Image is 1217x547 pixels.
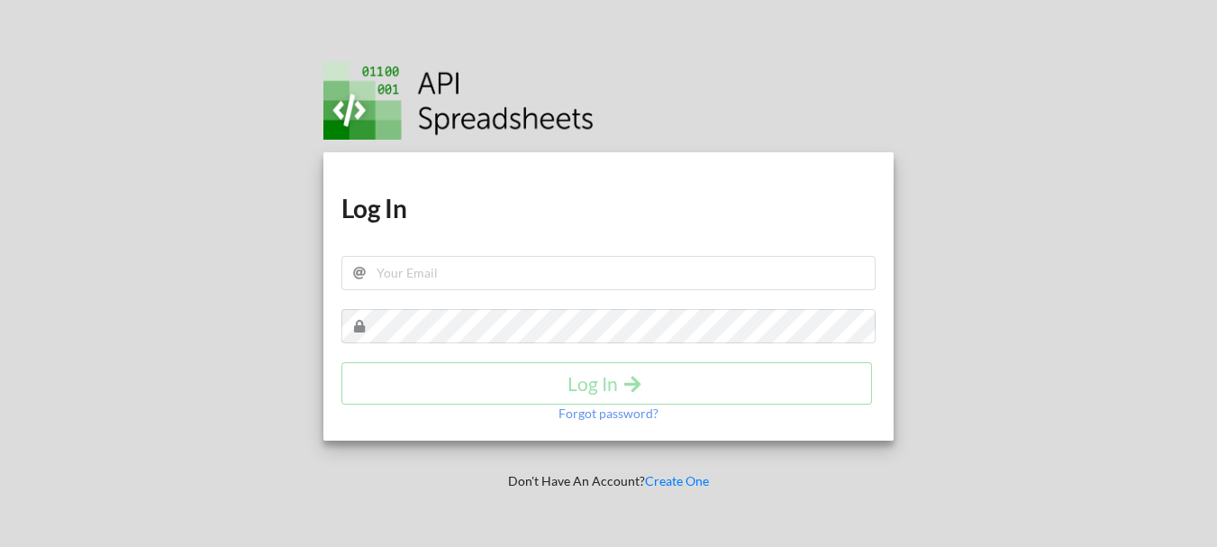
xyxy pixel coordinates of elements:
[645,473,709,488] a: Create One
[323,61,594,140] img: Logo.png
[341,256,876,290] input: Your Email
[341,192,876,224] h1: Log In
[311,472,906,490] p: Don't Have An Account?
[559,405,658,423] p: Forgot password?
